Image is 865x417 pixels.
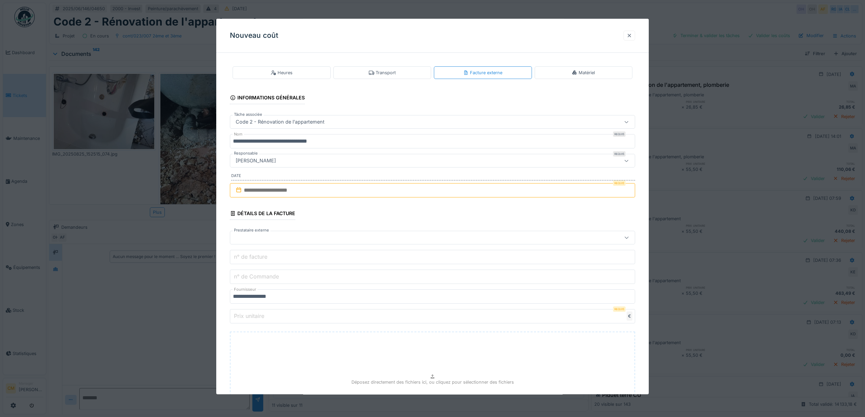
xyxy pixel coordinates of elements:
[613,131,626,137] div: Requis
[233,150,259,156] label: Responsable
[369,69,396,76] div: Transport
[613,151,626,157] div: Requis
[233,157,279,164] div: [PERSON_NAME]
[271,69,293,76] div: Heures
[351,379,514,385] p: Déposez directement des fichiers ici, ou cliquez pour sélectionner des fichiers
[572,69,595,76] div: Matériel
[230,93,305,104] div: Informations générales
[613,180,626,186] div: Requis
[230,208,295,220] div: Détails de la facture
[233,287,257,292] label: Fournisseur
[231,173,635,180] label: Date
[233,312,266,320] label: Prix unitaire
[613,306,626,312] div: Requis
[233,227,270,233] label: Prestataire externe
[627,311,632,321] div: €
[233,273,280,281] label: n° de Commande
[233,253,269,261] label: n° de facture
[230,31,278,40] h3: Nouveau coût
[233,118,327,126] div: Code 2 - Rénovation de l'appartement
[233,131,244,137] label: Nom
[463,69,502,76] div: Facture externe
[233,112,264,117] label: Tâche associée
